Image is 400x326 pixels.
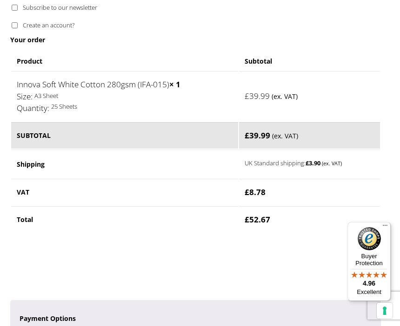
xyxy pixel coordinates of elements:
[12,22,18,28] input: Create an account?
[363,280,375,287] span: 4.96
[23,21,74,29] span: Create an account?
[245,187,266,197] bdi: 8.78
[306,159,320,167] bdi: 3.90
[23,3,97,12] span: Subscribe to our newsletter
[245,130,270,141] bdi: 39.99
[11,122,238,149] th: Subtotal
[377,303,393,319] button: Your consent preferences for tracking technologies
[245,214,249,225] span: £
[11,206,238,233] th: Total
[11,71,238,121] td: Innova Soft White Cotton 280gsm (IFA-015)
[347,288,391,296] p: Excellent
[347,222,391,301] button: Trusted Shops TrustmarkBuyer Protection4.96Excellent
[245,187,249,197] span: £
[17,91,33,103] dt: Size:
[322,160,342,167] small: (ex. VAT)
[245,91,249,101] span: £
[17,101,233,112] p: 25 Sheets
[169,79,180,90] strong: × 1
[10,35,381,44] h3: Your order
[17,102,49,114] dt: Quantity:
[347,253,391,267] p: Buyer Protection
[358,227,381,250] img: Trusted Shops Trustmark
[245,130,249,141] span: £
[245,214,270,225] bdi: 52.67
[306,159,309,167] span: £
[272,92,298,101] small: (ex. VAT)
[11,52,238,70] th: Product
[10,244,152,280] iframe: reCAPTCHA
[12,5,18,11] input: Subscribe to our newsletter
[245,91,270,101] bdi: 39.99
[380,222,391,233] button: Menu
[245,157,361,168] label: UK Standard shipping:
[239,52,380,70] th: Subtotal
[17,91,233,101] p: A3 Sheet
[11,179,238,205] th: VAT
[11,150,238,178] th: Shipping
[272,131,298,140] small: (ex. VAT)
